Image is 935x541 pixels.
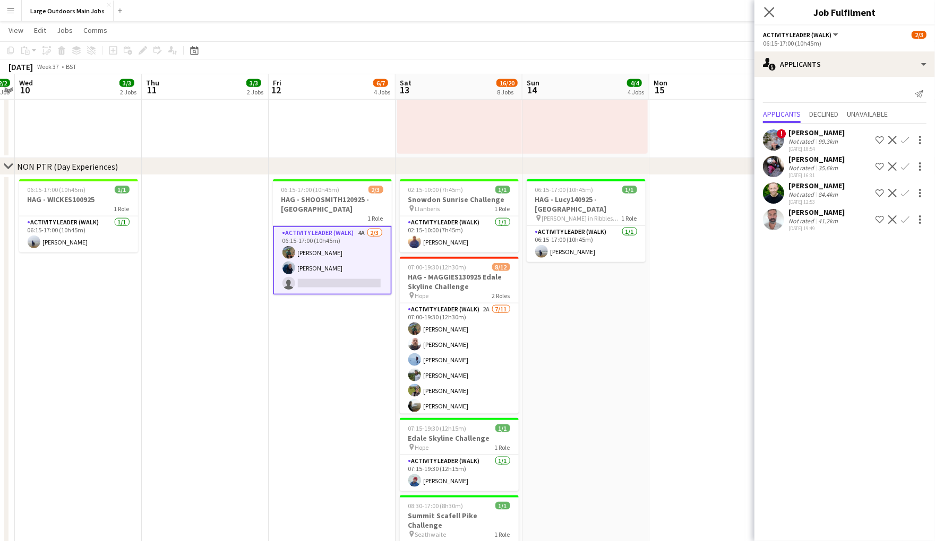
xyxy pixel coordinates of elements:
div: 2 Jobs [120,88,136,96]
span: Llanberis [415,205,440,213]
h3: Summit Scafell Pike Challenge [400,511,519,530]
div: Not rated [788,190,816,198]
span: 8/12 [492,263,510,271]
a: Jobs [53,23,77,37]
span: Hope [415,443,429,451]
h3: HAG - MAGGIES130925 Edale Skyline Challenge [400,272,519,291]
span: View [8,25,23,35]
span: 1 Role [114,205,130,213]
span: 1/1 [622,186,637,194]
app-card-role: Activity Leader (Walk)4A2/306:15-17:00 (10h45m)[PERSON_NAME][PERSON_NAME] [273,226,392,295]
div: 35.6km [816,164,840,172]
app-job-card: 06:15-17:00 (10h45m)1/1HAG - WICKES1009251 RoleActivity Leader (Walk)1/106:15-17:00 (10h45m)[PERS... [19,179,138,252]
div: [DATE] 19:49 [788,225,845,232]
app-job-card: 06:15-17:00 (10h45m)2/3HAG - SHOOSMITH120925 - [GEOGRAPHIC_DATA]1 RoleActivity Leader (Walk)4A2/3... [273,179,392,295]
a: View [4,23,28,37]
div: [DATE] 16:31 [788,172,845,179]
div: [DATE] 18:54 [788,145,845,152]
div: 4 Jobs [628,88,644,96]
span: Week 37 [35,63,62,71]
div: 41.2km [816,217,840,225]
span: Sat [400,78,411,88]
div: Not rated [788,217,816,225]
h3: Edale Skyline Challenge [400,433,519,443]
div: 06:15-17:00 (10h45m) [763,39,927,47]
span: Unavailable [847,110,888,118]
span: 1 Role [495,205,510,213]
span: 02:15-10:00 (7h45m) [408,186,464,194]
span: 2/3 [912,31,927,39]
span: 3/3 [246,79,261,87]
div: 4 Jobs [374,88,390,96]
a: Edit [30,23,50,37]
span: Mon [654,78,667,88]
span: Seathwaite [415,530,447,538]
span: Comms [83,25,107,35]
span: 1/1 [115,186,130,194]
span: Edit [34,25,46,35]
button: Activity Leader (Walk) [763,31,840,39]
app-job-card: 07:00-19:30 (12h30m)8/12HAG - MAGGIES130925 Edale Skyline Challenge Hope2 RolesActivity Leader (W... [400,257,519,414]
a: Comms [79,23,111,37]
app-card-role: Activity Leader (Walk)1/106:15-17:00 (10h45m)[PERSON_NAME] [527,226,646,262]
span: 4/4 [627,79,642,87]
app-card-role: Activity Leader (Walk)1/106:15-17:00 (10h45m)[PERSON_NAME] [19,216,138,252]
app-job-card: 02:15-10:00 (7h45m)1/1Snowdon Sunrise Challenge Llanberis1 RoleActivity Leader (Walk)1/102:15-10:... [400,179,519,252]
h3: HAG - WICKES100925 [19,195,138,204]
span: 1 Role [495,443,510,451]
span: 2 Roles [492,292,510,300]
span: Thu [146,78,159,88]
span: Jobs [57,25,73,35]
div: 99.3km [816,137,840,145]
span: 1/1 [495,424,510,432]
div: [DATE] [8,62,33,72]
span: 13 [398,84,411,96]
span: Sun [527,78,539,88]
span: 1 Role [368,214,383,222]
span: 07:00-19:30 (12h30m) [408,263,467,271]
app-job-card: 07:15-19:30 (12h15m)1/1Edale Skyline Challenge Hope1 RoleActivity Leader (Walk)1/107:15-19:30 (12... [400,418,519,491]
h3: Snowdon Sunrise Challenge [400,195,519,204]
span: 14 [525,84,539,96]
span: Hope [415,292,429,300]
span: 1 Role [495,530,510,538]
app-card-role: Activity Leader (Walk)2A7/1107:00-19:30 (12h30m)[PERSON_NAME][PERSON_NAME][PERSON_NAME][PERSON_NA... [400,303,519,493]
button: Large Outdoors Main Jobs [22,1,114,21]
span: 1/1 [495,502,510,510]
span: 3/3 [119,79,134,87]
span: 2/3 [368,186,383,194]
div: 8 Jobs [497,88,517,96]
span: Declined [809,110,838,118]
div: BST [66,63,76,71]
span: 16/20 [496,79,518,87]
h3: HAG - SHOOSMITH120925 - [GEOGRAPHIC_DATA] [273,195,392,214]
app-card-role: Activity Leader (Walk)1/102:15-10:00 (7h45m)[PERSON_NAME] [400,216,519,252]
span: 07:15-19:30 (12h15m) [408,424,467,432]
div: [PERSON_NAME] [788,181,845,190]
span: 06:15-17:00 (10h45m) [28,186,86,194]
span: 11 [144,84,159,96]
div: [PERSON_NAME] [788,207,845,217]
div: Applicants [754,51,935,77]
h3: HAG - Lucy140925 - [GEOGRAPHIC_DATA] [527,195,646,214]
span: 15 [652,84,667,96]
div: 84.4km [816,190,840,198]
h3: Job Fulfilment [754,5,935,19]
span: 6/7 [373,79,388,87]
app-card-role: Activity Leader (Walk)1/107:15-19:30 (12h15m)[PERSON_NAME] [400,455,519,491]
span: 06:15-17:00 (10h45m) [535,186,594,194]
span: [PERSON_NAME] in Ribblesdale [GEOGRAPHIC_DATA] [542,214,622,222]
span: Fri [273,78,281,88]
app-job-card: 06:15-17:00 (10h45m)1/1HAG - Lucy140925 - [GEOGRAPHIC_DATA] [PERSON_NAME] in Ribblesdale [GEOGRAP... [527,179,646,262]
div: Not rated [788,164,816,172]
div: [PERSON_NAME] [788,128,845,137]
span: Applicants [763,110,801,118]
span: 06:15-17:00 (10h45m) [281,186,340,194]
span: 1 Role [622,214,637,222]
span: 10 [18,84,33,96]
